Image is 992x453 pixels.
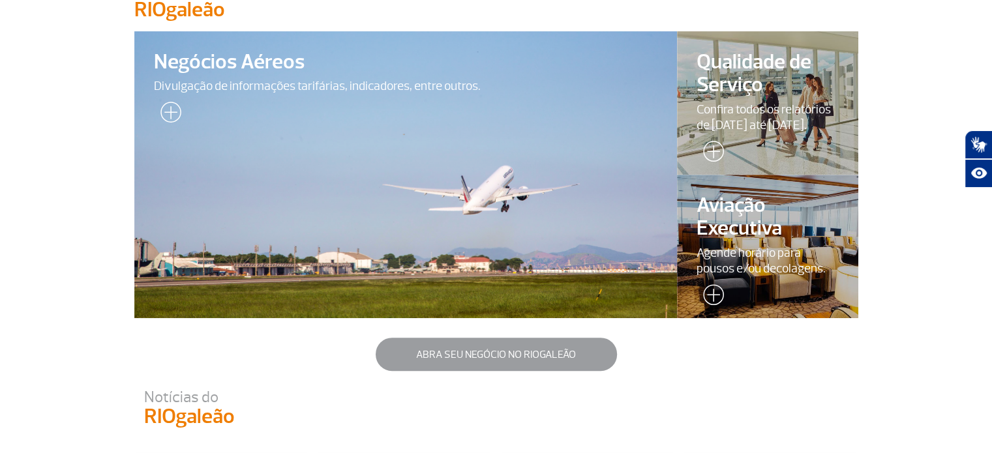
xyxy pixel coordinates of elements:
button: Abra seu negócio no RIOgaleão [376,338,617,371]
a: Negócios AéreosDivulgação de informações tarifárias, indicadores, entre outros. [134,31,678,318]
img: leia-mais [154,102,181,128]
span: Qualidade de Serviço [697,51,839,96]
img: leia-mais [697,141,724,167]
button: Abrir recursos assistivos. [965,159,992,188]
span: Aviação Executiva [697,194,839,240]
span: Divulgação de informações tarifárias, indicadores, entre outros. [154,78,658,94]
a: Qualidade de ServiçoConfira todos os relatórios de [DATE] até [DATE]. [677,31,858,175]
span: Agende horário para pousos e/ou decolagens. [697,245,839,276]
div: Plugin de acessibilidade da Hand Talk. [965,130,992,188]
span: Negócios Aéreos [154,51,658,74]
p: RIOgaleão [144,403,306,430]
span: Confira todos os relatórios de [DATE] até [DATE]. [697,102,839,133]
p: Notícias do [144,390,306,403]
img: leia-mais [697,284,724,310]
button: Abrir tradutor de língua de sinais. [965,130,992,159]
a: Aviação ExecutivaAgende horário para pousos e/ou decolagens. [677,175,858,318]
